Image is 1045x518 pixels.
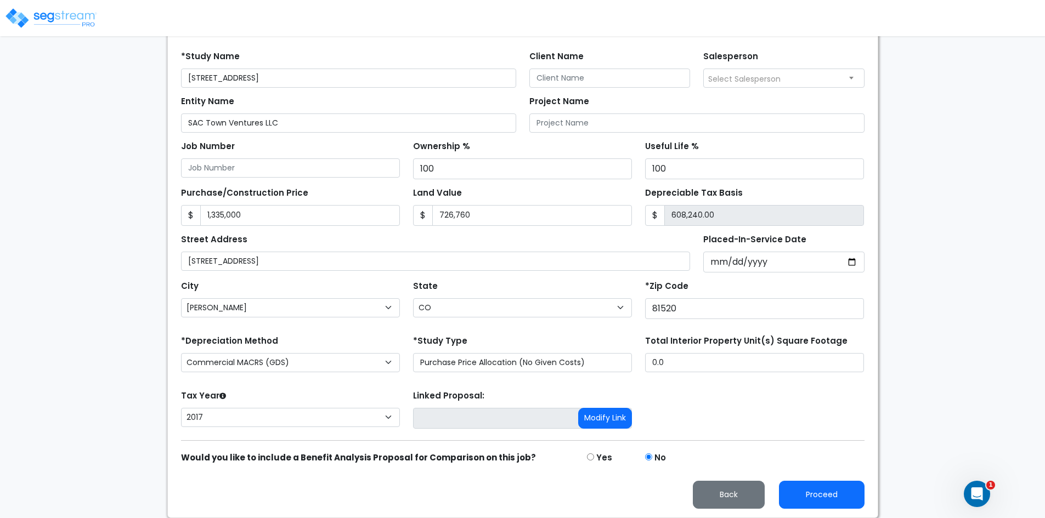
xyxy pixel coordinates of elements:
[181,140,235,153] label: Job Number
[645,280,688,293] label: *Zip Code
[708,73,781,84] span: Select Salesperson
[964,481,990,507] iframe: Intercom live chat
[703,234,806,246] label: Placed-In-Service Date
[645,187,743,200] label: Depreciable Tax Basis
[181,95,234,108] label: Entity Name
[645,298,864,319] input: Zip Code
[645,205,665,226] span: $
[181,187,308,200] label: Purchase/Construction Price
[4,7,98,29] img: logo_pro_r.png
[200,205,400,226] input: Purchase or Construction Price
[181,234,247,246] label: Street Address
[779,481,865,509] button: Proceed
[181,69,516,88] input: Study Name
[413,280,438,293] label: State
[413,158,632,179] input: Ownership %
[181,113,516,133] input: Entity Name
[986,481,995,489] span: 1
[645,335,848,348] label: Total Interior Property Unit(s) Square Footage
[181,335,278,348] label: *Depreciation Method
[645,140,699,153] label: Useful Life %
[654,452,666,464] label: No
[529,113,865,133] input: Project Name
[645,158,864,179] input: Useful Life %
[703,50,758,63] label: Salesperson
[645,353,864,372] input: total square foot
[596,452,612,464] label: Yes
[181,252,691,271] input: Street Address
[181,280,199,293] label: City
[181,390,226,402] label: Tax Year
[413,205,433,226] span: $
[181,205,201,226] span: $
[578,408,632,429] button: Modify Link
[529,69,691,88] input: Client Name
[693,481,765,509] button: Back
[529,50,584,63] label: Client Name
[413,187,462,200] label: Land Value
[432,205,632,226] input: Land Value
[181,452,536,463] strong: Would you like to include a Benefit Analysis Proposal for Comparison on this job?
[664,205,864,226] input: 0.00
[529,95,589,108] label: Project Name
[684,487,773,500] a: Back
[181,158,400,178] input: Job Number
[413,140,470,153] label: Ownership %
[181,50,240,63] label: *Study Name
[413,335,467,348] label: *Study Type
[413,390,484,402] label: Linked Proposal:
